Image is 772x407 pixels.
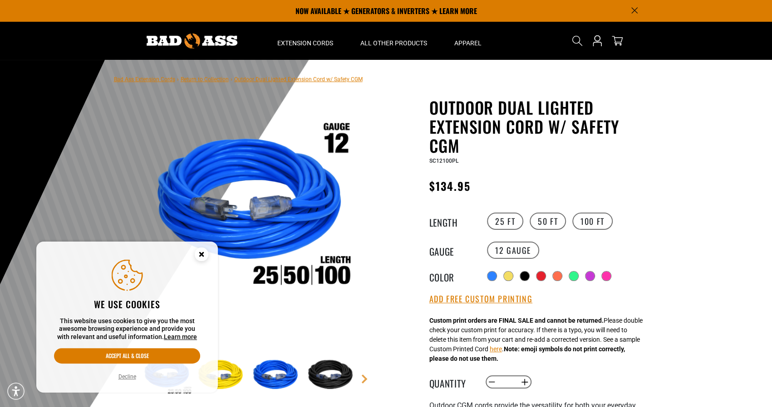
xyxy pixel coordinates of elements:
[530,213,566,230] label: 50 FT
[347,22,441,60] summary: All Other Products
[429,317,604,324] strong: Custom print orders are FINAL SALE and cannot be returned.
[305,349,358,402] img: Black
[429,178,471,194] span: $134.95
[164,333,197,340] a: Learn more
[36,242,218,393] aside: Cookie Consent
[231,76,232,82] span: ›
[251,349,303,402] img: Blue
[487,242,539,259] label: 12 Gauge
[429,244,475,256] legend: Gauge
[429,98,652,155] h1: Outdoor Dual Lighted Extension Cord w/ Safety CGM
[177,76,179,82] span: ›
[429,316,643,363] div: Please double check your custom print for accuracy. If there is a typo, you will need to delete t...
[196,349,248,402] img: Yellow
[487,213,523,230] label: 25 FT
[54,317,200,341] p: This website uses cookies to give you the most awesome browsing experience and provide you with r...
[429,270,475,282] legend: Color
[277,39,333,47] span: Extension Cords
[54,298,200,310] h2: We use cookies
[114,73,363,84] nav: breadcrumbs
[429,376,475,388] label: Quantity
[360,374,369,383] a: Next
[54,348,200,363] button: Accept all & close
[454,39,482,47] span: Apparel
[147,34,237,48] img: Bad Ass Extension Cords
[490,344,502,354] button: here
[114,76,175,82] a: Bad Ass Extension Cords
[264,22,347,60] summary: Extension Cords
[429,215,475,227] legend: Length
[181,76,229,82] a: Return to Collection
[116,372,139,381] button: Decline
[429,294,532,304] button: Add Free Custom Printing
[572,213,613,230] label: 100 FT
[570,34,585,48] summary: Search
[429,158,458,164] span: SC12100PL
[429,345,625,362] strong: Note: emoji symbols do not print correctly, please do not use them.
[360,39,427,47] span: All Other Products
[234,76,363,82] span: Outdoor Dual Lighted Extension Cord w/ Safety CGM
[441,22,495,60] summary: Apparel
